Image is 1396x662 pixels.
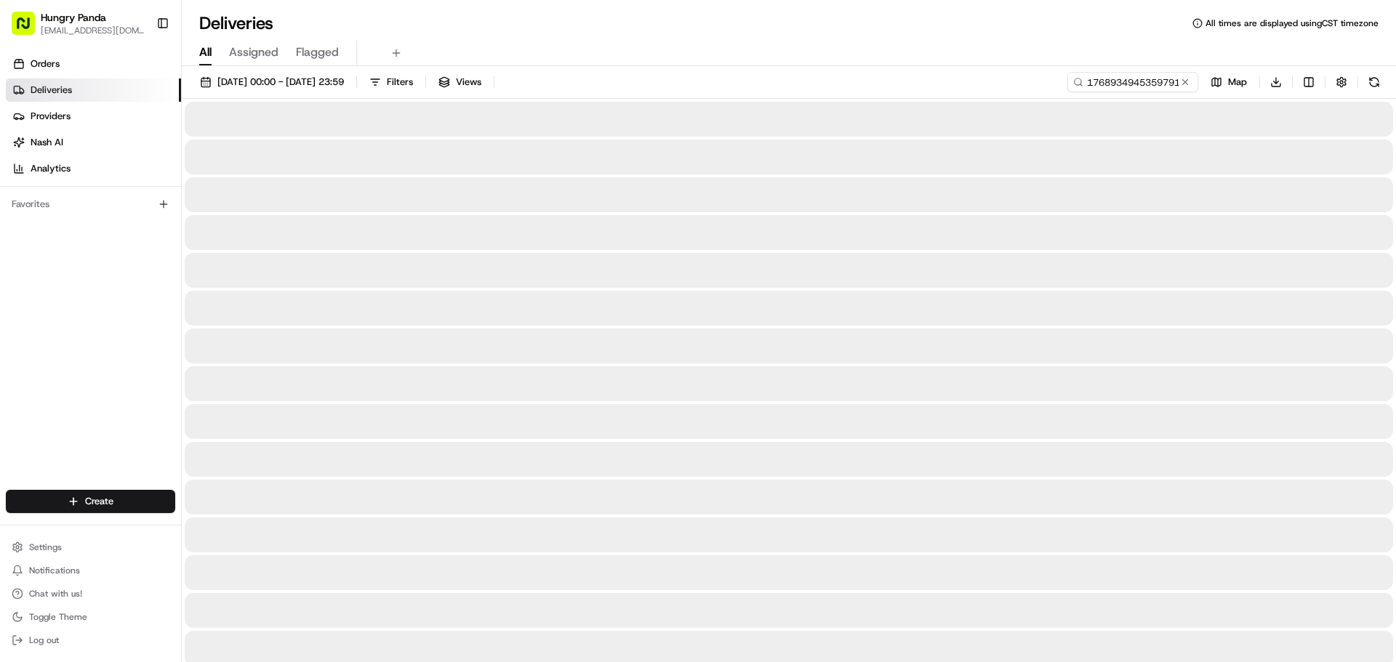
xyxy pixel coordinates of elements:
span: Orders [31,57,60,70]
div: Favorites [6,193,175,216]
a: Providers [6,105,181,128]
a: Deliveries [6,78,181,102]
button: Toggle Theme [6,607,175,627]
span: [PERSON_NAME] [45,225,118,237]
a: Orders [6,52,181,76]
button: [EMAIL_ADDRESS][DOMAIN_NAME] [41,25,145,36]
span: • [48,265,53,276]
span: Notifications [29,565,80,576]
span: Filters [387,76,413,89]
img: Nash [15,15,44,44]
div: 💻 [123,326,135,338]
h1: Deliveries [199,12,273,35]
span: Providers [31,110,71,123]
span: All [199,44,212,61]
a: Nash AI [6,131,181,154]
span: Assigned [229,44,278,61]
button: Log out [6,630,175,650]
button: [DATE] 00:00 - [DATE] 23:59 [193,72,350,92]
button: Chat with us! [6,584,175,604]
span: Log out [29,634,59,646]
a: 💻API Documentation [117,319,239,345]
span: Views [456,76,481,89]
span: API Documentation [137,325,233,339]
span: Knowledge Base [29,325,111,339]
span: Create [85,495,113,508]
a: Powered byPylon [103,360,176,371]
div: Start new chat [65,139,238,153]
a: Analytics [6,157,181,180]
div: 📗 [15,326,26,338]
span: Nash AI [31,136,63,149]
button: Map [1204,72,1253,92]
button: Settings [6,537,175,557]
button: Notifications [6,560,175,581]
span: Analytics [31,162,71,175]
img: 1753817452368-0c19585d-7be3-40d9-9a41-2dc781b3d1eb [31,139,57,165]
button: Start new chat [247,143,265,161]
div: We're available if you need us! [65,153,200,165]
button: Hungry Panda[EMAIL_ADDRESS][DOMAIN_NAME] [6,6,151,41]
button: Filters [363,72,420,92]
span: [DATE] 00:00 - [DATE] 23:59 [217,76,344,89]
img: 1736555255976-a54dd68f-1ca7-489b-9aae-adbdc363a1c4 [15,139,41,165]
button: See all [225,186,265,203]
p: Welcome 👋 [15,58,265,81]
button: Hungry Panda [41,10,106,25]
span: All times are displayed using CST timezone [1206,17,1379,29]
img: 1736555255976-a54dd68f-1ca7-489b-9aae-adbdc363a1c4 [29,226,41,238]
span: Chat with us! [29,588,82,600]
input: Type to search [1067,72,1198,92]
span: Flagged [296,44,339,61]
span: • [121,225,126,237]
input: Clear [38,94,240,109]
span: Pylon [145,360,176,371]
span: 8月15日 [56,265,90,276]
button: Views [432,72,488,92]
span: Deliveries [31,84,72,97]
span: Map [1228,76,1247,89]
button: Refresh [1364,72,1384,92]
span: Toggle Theme [29,611,87,623]
div: Past conversations [15,189,97,201]
button: Create [6,490,175,513]
img: Bea Lacdao [15,211,38,235]
span: Settings [29,541,62,553]
a: 📗Knowledge Base [9,319,117,345]
span: 8月19日 [129,225,163,237]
